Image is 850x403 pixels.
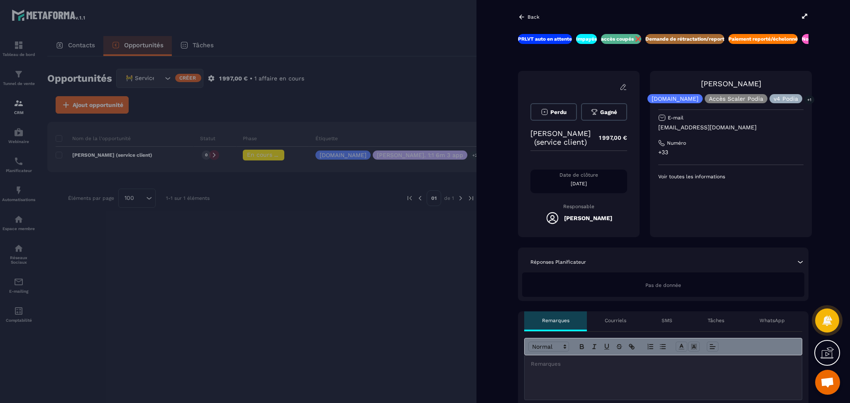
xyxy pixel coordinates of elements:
p: v4 Podia [774,96,798,102]
p: Numéro [667,140,686,146]
button: Gagné [581,103,628,121]
h5: [PERSON_NAME] [564,215,612,221]
p: [EMAIL_ADDRESS][DOMAIN_NAME] [658,124,804,131]
p: +33 [658,148,804,156]
p: Accès Scaler Podia [709,96,763,102]
p: 1 997,00 € [591,130,627,146]
p: Date de clôture [530,172,627,178]
p: accès coupés ❌ [601,36,641,42]
span: Perdu [550,109,567,115]
p: WhatsApp [760,317,785,324]
a: [PERSON_NAME] [701,79,761,88]
span: Gagné [600,109,617,115]
p: Courriels [605,317,626,324]
p: Responsable [530,204,627,209]
p: Back [528,14,540,20]
p: Réponses Planificateur [530,259,586,265]
p: [PERSON_NAME] (service client) [530,129,591,146]
button: Perdu [530,103,577,121]
p: Voir toutes les informations [658,173,804,180]
p: Paiement reporté/échelonné [728,36,798,42]
p: [DATE] [530,180,627,187]
p: Remarques [542,317,569,324]
p: Demande de rétractation/report [645,36,724,42]
p: [DOMAIN_NAME] [652,96,699,102]
p: Impayés [576,36,597,42]
p: +1 [804,95,814,104]
a: Ouvrir le chat [815,370,840,395]
p: PRLVT auto en attente [518,36,572,42]
p: Nouveaux [802,36,826,42]
p: E-mail [668,114,684,121]
p: SMS [662,317,672,324]
span: Pas de donnée [645,282,681,288]
p: Tâches [708,317,724,324]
